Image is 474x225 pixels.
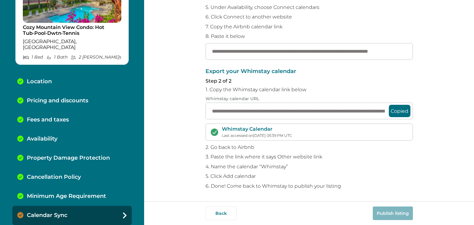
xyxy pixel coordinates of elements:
p: 5. Under Availability, choose Connect calendars [206,4,413,10]
p: Whimstay calendar URL [206,96,413,101]
p: 3. Paste the link where it says Other website link [206,154,413,160]
p: 1. Copy the Whimstay calendar link below [206,87,413,93]
p: Whimstay Calendar [222,126,292,132]
p: Last accessed on [DATE] 05:39 PM UTC [222,133,292,138]
p: 2. Go back to Airbnb [206,144,413,150]
p: Calendar Sync [27,212,67,219]
p: Export your Whimstay calendar [206,68,413,75]
p: Cancellation Policy [27,174,81,181]
button: Back [206,207,237,220]
p: Fees and taxes [27,117,69,123]
button: Publish listing [373,207,413,220]
p: 5. Click Add calendar [206,173,413,179]
p: Cozy Mountain View Condo: Hot Tub·Pool·Dwtn·Tennis [23,24,121,36]
p: 6. Click Connect to another website [206,14,413,20]
p: 1 Bed [23,55,43,60]
p: Minimum Age Requirement [27,193,106,200]
p: Property Damage Protection [27,155,110,162]
p: 2 [PERSON_NAME] s [71,55,121,60]
p: 1 Bath [46,55,68,60]
p: Pricing and discounts [27,97,88,104]
p: 4. Name the calendar “Whimstay” [206,164,413,170]
p: [GEOGRAPHIC_DATA], [GEOGRAPHIC_DATA] [23,39,121,51]
p: 8. Paste it below [206,33,413,39]
p: Location [27,78,52,85]
p: 7. Copy the Airbnb calendar link [206,24,413,30]
p: Step 2 of 2 [206,78,413,84]
p: 6. Done! Come back to Whimstay to publish your listing [206,183,413,189]
p: Availability [27,136,57,142]
button: Copied [389,105,410,117]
